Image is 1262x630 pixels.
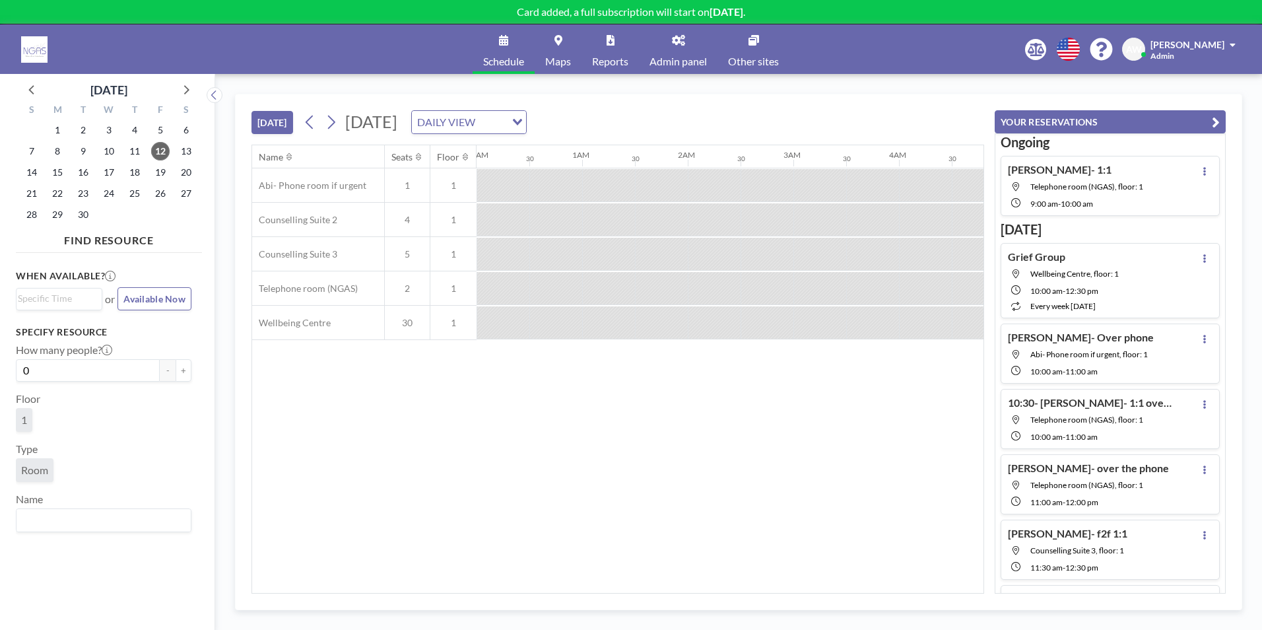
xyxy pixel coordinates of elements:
[252,317,331,329] span: Wellbeing Centre
[1008,250,1065,263] h4: Grief Group
[385,317,430,329] span: 30
[1065,497,1098,507] span: 12:00 PM
[412,111,526,133] div: Search for option
[391,151,413,163] div: Seats
[21,36,48,63] img: organization-logo
[177,142,195,160] span: Saturday, September 13, 2025
[1065,367,1098,376] span: 11:00 AM
[572,150,589,160] div: 1AM
[173,102,199,120] div: S
[1063,497,1065,507] span: -
[117,287,191,310] button: Available Now
[177,184,195,203] span: Saturday, September 27, 2025
[1030,545,1124,555] span: Counselling Suite 3, floor: 1
[710,5,743,18] b: [DATE]
[1058,199,1061,209] span: -
[48,121,67,139] span: Monday, September 1, 2025
[728,56,779,67] span: Other sites
[1126,44,1142,55] span: AW
[1065,286,1098,296] span: 12:30 PM
[545,56,571,67] span: Maps
[176,359,191,382] button: +
[1030,432,1063,442] span: 10:00 AM
[1063,367,1065,376] span: -
[252,283,358,295] span: Telephone room (NGAS)
[1008,331,1154,344] h4: [PERSON_NAME]- Over phone
[581,24,639,74] a: Reports
[1065,432,1098,442] span: 11:00 AM
[252,180,366,192] span: Abi- Phone room if urgent
[430,214,477,226] span: 1
[479,114,504,131] input: Search for option
[678,150,695,160] div: 2AM
[473,24,535,74] a: Schedule
[74,205,92,224] span: Tuesday, September 30, 2025
[1008,163,1112,176] h4: [PERSON_NAME]- 1:1
[16,392,40,405] label: Floor
[385,214,430,226] span: 4
[430,283,477,295] span: 1
[45,102,71,120] div: M
[1150,51,1174,61] span: Admin
[48,205,67,224] span: Monday, September 29, 2025
[1063,563,1065,573] span: -
[385,180,430,192] span: 1
[1008,396,1173,409] h4: 10:30- [PERSON_NAME]- 1:1 over the phone
[1030,367,1063,376] span: 10:00 AM
[96,102,122,120] div: W
[251,111,293,134] button: [DATE]
[125,184,144,203] span: Thursday, September 25, 2025
[889,150,906,160] div: 4AM
[21,464,48,477] span: Room
[151,121,170,139] span: Friday, September 5, 2025
[22,163,41,182] span: Sunday, September 14, 2025
[18,291,94,306] input: Search for option
[74,142,92,160] span: Tuesday, September 9, 2025
[147,102,173,120] div: F
[430,248,477,260] span: 1
[1065,563,1098,573] span: 12:30 PM
[100,184,118,203] span: Wednesday, September 24, 2025
[17,509,191,532] div: Search for option
[1030,563,1063,573] span: 11:30 AM
[592,56,628,67] span: Reports
[385,283,430,295] span: 2
[252,214,337,226] span: Counselling Suite 2
[151,142,170,160] span: Friday, September 12, 2025
[1030,269,1119,279] span: Wellbeing Centre, floor: 1
[345,112,397,131] span: [DATE]
[1001,221,1220,238] h3: [DATE]
[177,163,195,182] span: Saturday, September 20, 2025
[100,142,118,160] span: Wednesday, September 10, 2025
[90,81,127,99] div: [DATE]
[649,56,707,67] span: Admin panel
[1008,527,1127,540] h4: [PERSON_NAME]- f2f 1:1
[100,121,118,139] span: Wednesday, September 3, 2025
[483,56,524,67] span: Schedule
[48,142,67,160] span: Monday, September 8, 2025
[737,155,745,163] div: 30
[843,155,851,163] div: 30
[125,121,144,139] span: Thursday, September 4, 2025
[437,151,459,163] div: Floor
[948,155,956,163] div: 30
[1030,199,1058,209] span: 9:00 AM
[22,184,41,203] span: Sunday, September 21, 2025
[16,343,112,357] label: How many people?
[526,155,534,163] div: 30
[1150,39,1224,50] span: [PERSON_NAME]
[995,110,1226,133] button: YOUR RESERVATIONS
[151,184,170,203] span: Friday, September 26, 2025
[151,163,170,182] span: Friday, September 19, 2025
[467,150,488,160] div: 12AM
[17,289,102,308] div: Search for option
[125,163,144,182] span: Thursday, September 18, 2025
[74,163,92,182] span: Tuesday, September 16, 2025
[121,102,147,120] div: T
[18,512,183,529] input: Search for option
[74,184,92,203] span: Tuesday, September 23, 2025
[74,121,92,139] span: Tuesday, September 2, 2025
[71,102,96,120] div: T
[1030,415,1143,425] span: Telephone room (NGAS), floor: 1
[16,442,38,456] label: Type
